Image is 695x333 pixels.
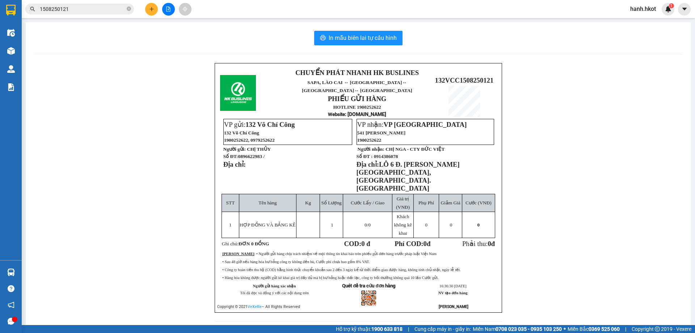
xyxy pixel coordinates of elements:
span: Tôi đã đọc và đồng ý với các nội dung trên [240,291,309,295]
span: CHỊ THỦY [247,146,271,152]
span: Số Lượng [321,200,342,205]
span: printer [320,35,326,42]
button: plus [145,3,158,16]
span: question-circle [8,285,14,292]
strong: Số ĐT: [223,154,265,159]
img: warehouse-icon [7,269,15,276]
strong: : [DOMAIN_NAME] [328,111,386,117]
span: 0 [425,222,427,228]
strong: Phí COD: đ [395,240,430,247]
span: ⚪️ [564,328,566,330]
span: 16:36:30 [DATE] [439,284,467,288]
span: STT [226,200,235,205]
span: Miền Bắc [568,325,620,333]
span: caret-down [681,6,688,12]
span: plus [149,7,154,12]
span: • Công ty hoàn tiền thu hộ (COD) bằng hình thức chuyển khoản sau 2 đến 3 ngày kể từ thời điểm gia... [222,268,460,272]
img: solution-icon [7,83,15,91]
strong: Người gửi: [223,146,246,152]
img: logo [220,75,256,111]
span: • Sau 48 giờ nếu hàng hóa hư hỏng công ty không đền bù, Cước phí chưa bao gồm 8% VAT. [222,260,370,264]
span: ↔ [GEOGRAPHIC_DATA] [354,88,412,93]
strong: 1900 633 818 [371,326,403,332]
strong: Quét để tra cứu đơn hàng [342,283,395,288]
input: Tìm tên, số ĐT hoặc mã đơn [40,5,125,13]
span: | [625,325,626,333]
span: 1900252622, 0979252622 [224,137,275,143]
img: icon-new-feature [665,6,671,12]
strong: Địa chỉ: [357,161,379,168]
img: logo-vxr [6,5,16,16]
button: printerIn mẫu biên lai tự cấu hình [314,31,403,45]
span: ↔ [GEOGRAPHIC_DATA] [302,80,412,93]
span: 0 [365,222,367,228]
span: Ghi chú: [222,241,269,246]
img: warehouse-icon [7,29,15,37]
strong: NV tạo đơn hàng [438,291,467,295]
strong: HOTLINE 1900252622 [333,104,381,110]
span: close-circle [127,7,131,11]
span: đ [491,240,495,247]
span: VP [GEOGRAPHIC_DATA] [384,121,467,128]
span: 0896622983 / [238,154,265,159]
span: 0 [450,222,452,228]
strong: Người gửi hàng xác nhận [253,284,296,288]
span: Copyright © 2021 – All Rights Reserved [217,304,300,309]
strong: Địa chỉ: [223,161,246,168]
strong: 0708 023 035 - 0935 103 250 [496,326,562,332]
span: Website [328,112,345,117]
span: 1 [229,222,232,228]
sup: 1 [669,3,674,8]
span: Miền Nam [473,325,562,333]
span: • Hàng hóa không được người gửi kê khai giá trị đầy đủ mà bị hư hỏng hoặc thất lạc, công ty bồi t... [222,276,439,280]
span: CHỊ NGA - CTY ĐỨC VIỆT [386,146,445,152]
strong: Số ĐT : [357,154,373,159]
span: Cước Lấy / Giao [351,200,384,205]
span: Phụ Phí [418,200,434,205]
strong: Người nhận: [358,146,384,152]
span: Kg [305,200,311,205]
span: VP nhận: [357,121,467,128]
span: Khách không kê khai [394,214,412,236]
span: 0 [424,240,427,247]
button: caret-down [678,3,691,16]
span: Giá trị (VNĐ) [396,196,410,210]
span: Cước (VNĐ) [466,200,492,205]
span: | [408,325,409,333]
span: Hỗ trợ kỹ thuật: [336,325,403,333]
span: Phải thu: [462,240,495,247]
span: aim [182,7,188,12]
span: ĐƠN 0 ĐỒNG [239,241,269,246]
span: In mẫu biên lai tự cấu hình [329,33,397,42]
span: /0 [365,222,371,228]
span: Cung cấp máy in - giấy in: [414,325,471,333]
span: LÔ 6 Đ. [PERSON_NAME] [GEOGRAPHIC_DATA], [GEOGRAPHIC_DATA]. [GEOGRAPHIC_DATA] [357,161,460,192]
button: aim [179,3,191,16]
strong: [PERSON_NAME] [222,252,254,256]
span: 132VCC1508250121 [435,76,494,84]
span: close-circle [127,6,131,13]
span: HỢP ĐỒNG VÀ BẢNG KÊ [240,222,296,228]
span: Giảm Giá [441,200,460,205]
strong: CHUYỂN PHÁT NHANH HK BUSLINES [295,69,419,76]
span: message [8,318,14,325]
span: VP gửi: [224,121,295,128]
span: 132 Võ Chí Công [245,121,295,128]
button: file-add [162,3,175,16]
span: Tên hàng [258,200,277,205]
a: VeXeRe [248,304,262,309]
strong: 0369 525 060 [589,326,620,332]
span: 0 [477,222,480,228]
img: warehouse-icon [7,65,15,73]
span: file-add [166,7,171,12]
span: 541 [PERSON_NAME] [357,130,406,136]
strong: [PERSON_NAME] [439,304,468,309]
span: 1 [331,222,333,228]
span: : • Người gửi hàng chịu trách nhiệm về mọi thông tin khai báo trên phiếu gửi đơn hàng trước pháp ... [222,252,436,256]
span: 0 [488,240,491,247]
span: search [30,7,35,12]
span: hanh.hkot [624,4,662,13]
span: SAPA, LÀO CAI ↔ [GEOGRAPHIC_DATA] [302,80,412,93]
span: 132 Võ Chí Công [224,130,259,136]
span: 1 [670,3,673,8]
